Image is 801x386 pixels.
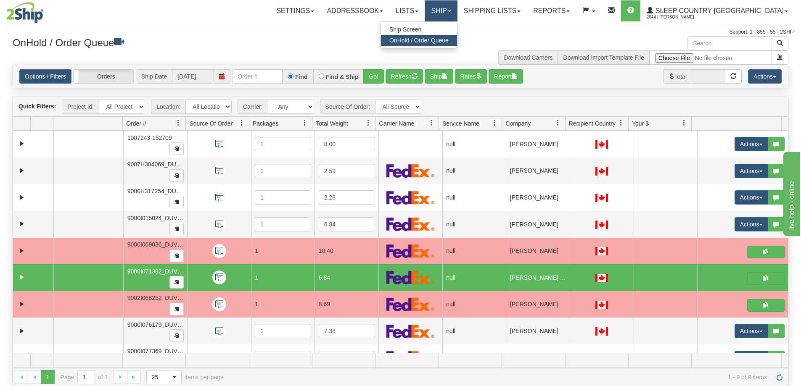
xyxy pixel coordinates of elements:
[168,370,181,384] span: select
[442,238,506,265] td: null
[569,119,616,128] span: Recipient Country
[748,69,782,84] button: Actions
[255,274,258,281] span: 1
[389,37,449,44] span: OnHold / Order Queue
[747,246,785,258] button: Shipping Documents
[650,50,772,65] input: Import
[212,191,226,205] img: API
[506,264,570,291] td: [PERSON_NAME] [PERSON_NAME]
[298,116,312,130] a: Packages filter column settings
[506,158,570,184] td: [PERSON_NAME]
[212,244,226,258] img: API
[16,246,27,256] a: Expand
[747,272,785,285] button: Shipping Documents
[653,7,784,14] span: Sleep Country [GEOGRAPHIC_DATA]
[773,370,786,383] a: Refresh
[442,344,506,371] td: null
[13,36,394,48] h3: OnHold / Order Queue
[614,116,628,130] a: Recipient Country filter column settings
[595,167,608,176] img: CA
[238,100,268,114] span: Carrier:
[316,119,348,128] span: Total Weight
[326,74,359,80] label: Find & Ship
[442,131,506,158] td: null
[424,116,439,130] a: Carrier Name filter column settings
[16,352,27,363] a: Expand
[320,0,389,21] a: Addressbook
[506,344,570,371] td: [PERSON_NAME]
[647,13,710,21] span: 2044 / [PERSON_NAME]
[169,223,184,235] button: Copy to clipboard
[78,370,95,384] input: Page 1
[527,0,576,21] a: Reports
[379,119,415,128] span: Carrier Name
[506,318,570,344] td: [PERSON_NAME]
[505,119,531,128] span: Company
[16,299,27,310] a: Expand
[169,303,184,315] button: Copy to clipboard
[504,54,553,61] a: Download Carriers
[235,374,767,381] span: 1 - 9 of 9 items
[169,142,184,155] button: Copy to clipboard
[747,299,785,312] button: Shipping Documents
[687,36,772,50] input: Search
[19,102,56,110] label: Quick Filters:
[551,116,565,130] a: Company filter column settings
[442,211,506,238] td: null
[595,140,608,149] img: CA
[381,24,457,35] a: Ship Screen
[319,274,330,281] span: 6.84
[595,327,608,336] img: CA
[455,69,487,84] button: Rates
[16,219,27,229] a: Expand
[169,249,184,262] button: Copy to clipboard
[386,270,435,284] img: FedEx Express®
[442,291,506,318] td: null
[212,217,226,231] img: API
[127,294,185,301] span: 9002I068252_DUVET
[74,70,134,83] label: Orders
[386,324,435,338] img: FedEx Express®
[442,184,506,211] td: null
[425,69,453,84] button: Ship
[212,164,226,178] img: API
[595,247,608,255] img: CA
[735,137,768,151] button: Actions
[595,274,608,282] img: CA
[563,54,644,61] a: Download Import Template File
[389,0,425,21] a: Lists
[151,100,185,114] span: Location:
[632,119,649,128] span: Your $
[16,139,27,149] a: Expand
[41,370,54,383] span: Page 1
[171,116,185,130] a: Order # filter column settings
[127,188,188,194] span: 9000H317254_DUVET
[320,100,375,114] span: Source Of Order:
[386,244,435,258] img: FedEx Express®
[270,0,320,21] a: Settings
[489,69,523,84] button: Report
[127,268,185,275] span: 9000I071382_DUVET
[235,116,249,130] a: Source Of Order filter column settings
[136,69,172,84] span: Ship Date
[677,116,691,130] a: Your $ filter column settings
[381,35,457,46] a: OnHold / Order Queue
[146,370,224,384] span: items per page
[442,119,479,128] span: Service Name
[386,164,435,178] img: FedEx Express®
[212,324,226,338] img: API
[442,264,506,291] td: null
[640,0,794,21] a: Sleep Country [GEOGRAPHIC_DATA] 2044 / [PERSON_NAME]
[127,161,188,168] span: 9007H304069_DUVET
[735,164,768,178] button: Actions
[169,276,184,289] button: Copy to clipboard
[16,326,27,336] a: Expand
[212,137,226,151] img: API
[487,116,502,130] a: Service Name filter column settings
[506,291,570,318] td: [PERSON_NAME]
[6,5,78,15] div: live help - online
[442,158,506,184] td: null
[386,191,435,205] img: FedEx Express®
[386,297,435,311] img: FedEx Express®
[735,324,768,338] button: Actions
